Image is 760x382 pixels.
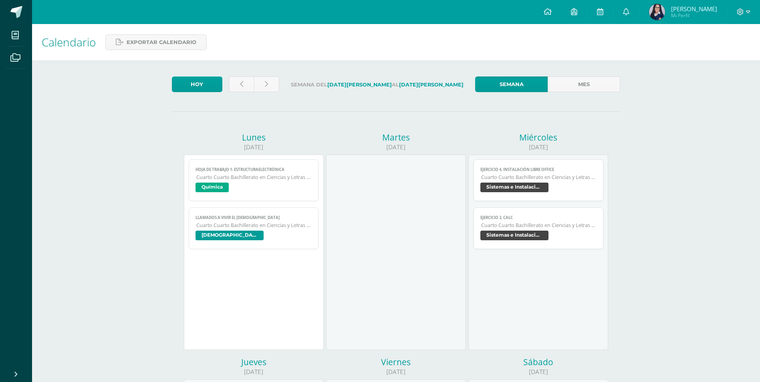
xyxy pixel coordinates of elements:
[184,143,324,151] div: [DATE]
[196,174,312,181] span: Cuarto Cuarto Bachillerato en Ciencias y Letras con Orientación en Computación
[189,207,319,249] a: Llamados a vivir el [DEMOGRAPHIC_DATA]Cuarto Cuarto Bachillerato en Ciencias y Letras con Orienta...
[196,215,312,220] span: Llamados a vivir el [DEMOGRAPHIC_DATA]
[196,167,312,172] span: Hoja de trabajo 1: Estructuraelectrónica
[480,231,548,240] span: Sistemas e Instalación de Software
[196,183,229,192] span: Química
[671,12,717,19] span: Mi Perfil
[474,159,604,201] a: Ejercicio 4, Instalación Libre OfficeCuarto Cuarto Bachillerato en Ciencias y Letras con Orientac...
[196,231,264,240] span: [DEMOGRAPHIC_DATA]
[468,356,608,368] div: Sábado
[326,143,466,151] div: [DATE]
[42,34,96,50] span: Calendario
[105,34,207,50] a: Exportar calendario
[196,222,312,229] span: Cuarto Cuarto Bachillerato en Ciencias y Letras con Orientación en Computación
[481,174,597,181] span: Cuarto Cuarto Bachillerato en Ciencias y Letras con Orientación en Computación
[468,132,608,143] div: Miércoles
[184,368,324,376] div: [DATE]
[474,207,604,249] a: Ejercicio 3, calcCuarto Cuarto Bachillerato en Ciencias y Letras con Orientación en ComputaciónSi...
[480,215,597,220] span: Ejercicio 3, calc
[468,368,608,376] div: [DATE]
[649,4,665,20] img: 2976e1fcc27a24bcd010b0849096a721.png
[475,76,548,92] a: Semana
[184,132,324,143] div: Lunes
[327,82,392,88] strong: [DATE][PERSON_NAME]
[480,183,548,192] span: Sistemas e Instalación de Software
[399,82,464,88] strong: [DATE][PERSON_NAME]
[127,35,196,50] span: Exportar calendario
[172,76,222,92] a: Hoy
[326,368,466,376] div: [DATE]
[481,222,597,229] span: Cuarto Cuarto Bachillerato en Ciencias y Letras con Orientación en Computación
[184,356,324,368] div: Jueves
[671,5,717,13] span: [PERSON_NAME]
[286,76,469,93] label: Semana del al
[189,159,319,201] a: Hoja de trabajo 1: EstructuraelectrónicaCuarto Cuarto Bachillerato en Ciencias y Letras con Orien...
[468,143,608,151] div: [DATE]
[548,76,620,92] a: Mes
[326,356,466,368] div: Viernes
[326,132,466,143] div: Martes
[480,167,597,172] span: Ejercicio 4, Instalación Libre Office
